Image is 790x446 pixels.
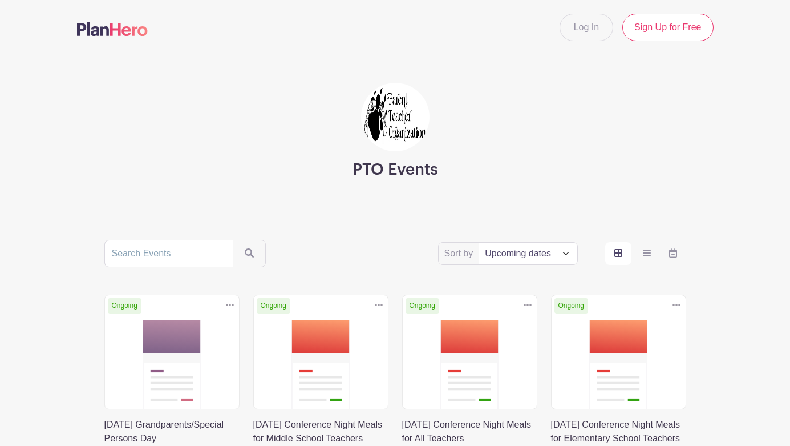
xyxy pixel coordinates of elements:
[622,14,713,41] a: Sign Up for Free
[77,22,148,36] img: logo-507f7623f17ff9eddc593b1ce0a138ce2505c220e1c5a4e2b4648c50719b7d32.svg
[361,83,430,151] img: CH%20PTO%20Logo.jpg
[605,242,686,265] div: order and view
[353,160,438,180] h3: PTO Events
[560,14,613,41] a: Log In
[444,247,477,260] label: Sort by
[104,240,233,267] input: Search Events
